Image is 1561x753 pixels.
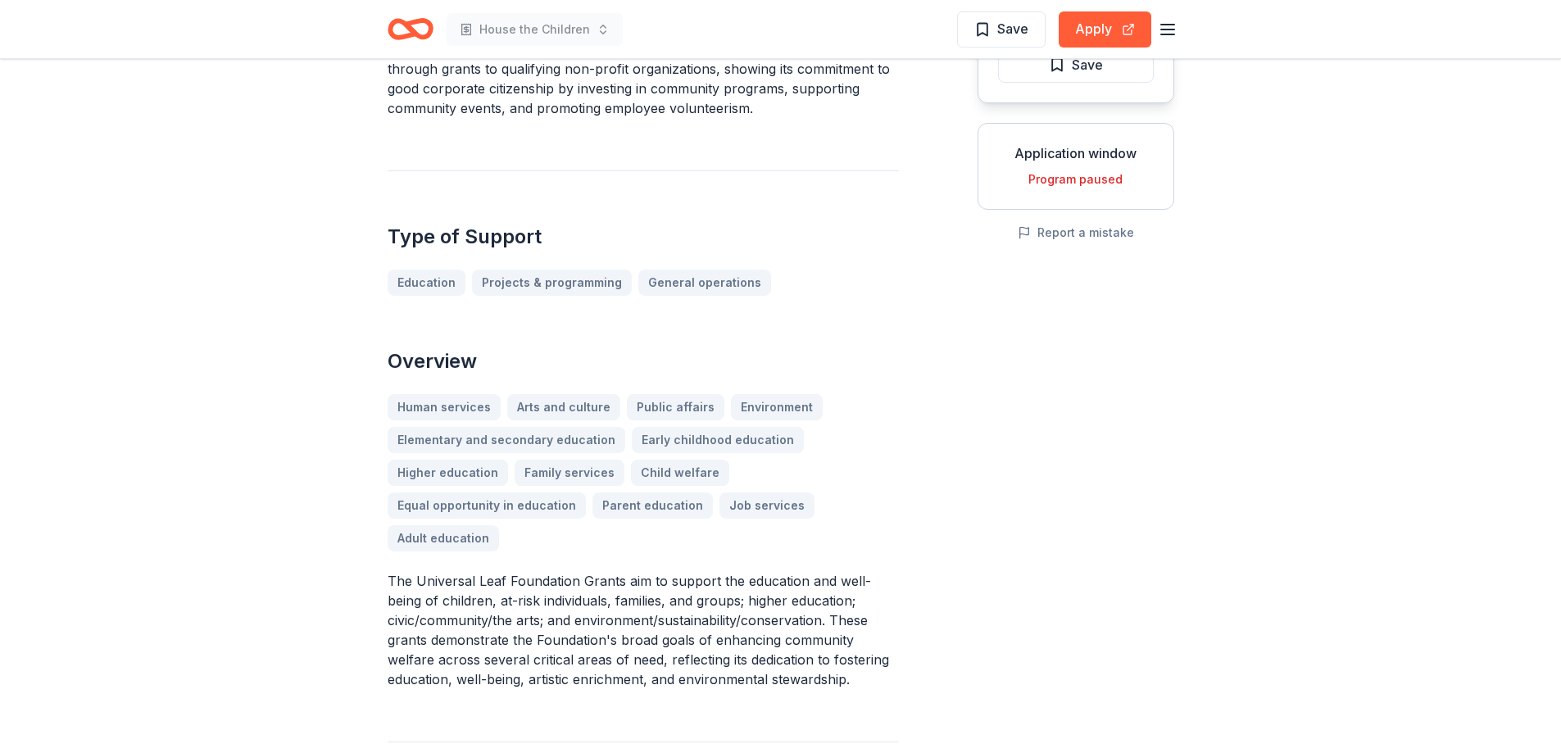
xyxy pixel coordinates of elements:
p: The Universal Leaf Foundation Grants aim to support the education and well-being of children, at-... [388,571,899,689]
div: Program paused [992,170,1160,189]
a: General operations [638,270,771,296]
a: Projects & programming [472,270,632,296]
button: Report a mistake [1018,223,1134,243]
span: House the Children [479,20,590,39]
button: Save [957,11,1046,48]
span: Save [997,18,1028,39]
div: Application window [992,143,1160,163]
button: Apply [1059,11,1151,48]
h2: Overview [388,348,899,374]
a: Home [388,10,433,48]
button: House the Children [447,13,623,46]
a: Education [388,270,465,296]
span: Save [1072,54,1103,75]
h2: Type of Support [388,224,899,250]
button: Save [998,47,1154,83]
